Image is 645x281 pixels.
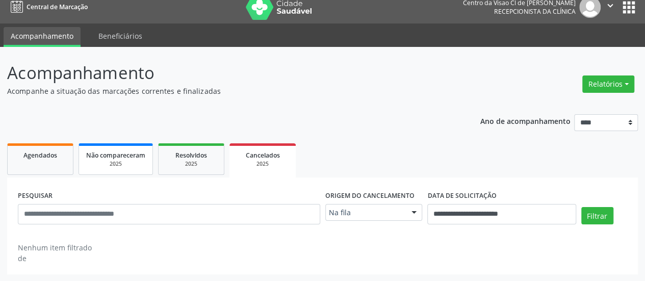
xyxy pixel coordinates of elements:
span: Agendados [23,151,57,160]
div: 2025 [237,160,289,168]
button: Filtrar [581,207,613,224]
label: Origem do cancelamento [325,188,415,204]
div: 2025 [86,160,145,168]
span: Recepcionista da clínica [494,7,576,16]
span: Cancelados [246,151,280,160]
div: Nenhum item filtrado [18,242,92,253]
div: de [18,253,92,264]
a: Acompanhamento [4,27,81,47]
p: Acompanhe a situação das marcações correntes e finalizadas [7,86,449,96]
button: Relatórios [582,75,634,93]
span: Resolvidos [175,151,207,160]
label: DATA DE SOLICITAÇÃO [427,188,496,204]
p: Ano de acompanhamento [480,114,571,127]
label: PESQUISAR [18,188,53,204]
div: 2025 [166,160,217,168]
span: Central de Marcação [27,3,88,11]
p: Acompanhamento [7,60,449,86]
span: Não compareceram [86,151,145,160]
a: Beneficiários [91,27,149,45]
span: Na fila [329,208,402,218]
